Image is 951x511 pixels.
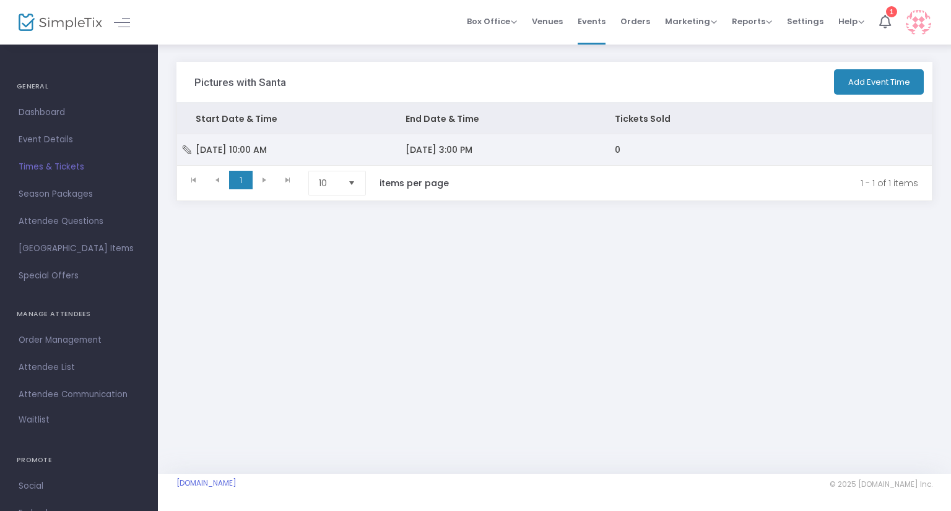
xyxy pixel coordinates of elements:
span: Attendee Communication [19,387,139,403]
span: Social [19,478,139,494]
span: Box Office [467,15,517,27]
span: [DATE] 10:00 AM [196,144,267,156]
h3: Pictures with Santa [194,76,286,88]
span: Orders [620,6,650,37]
div: 1 [886,6,897,17]
span: Order Management [19,332,139,348]
span: Settings [787,6,823,37]
span: © 2025 [DOMAIN_NAME] Inc. [830,479,932,489]
span: [GEOGRAPHIC_DATA] Items [19,241,139,257]
button: Select [343,171,360,195]
span: Waitlist [19,414,50,426]
kendo-pager-info: 1 - 1 of 1 items [475,171,918,195]
th: Start Date & Time [177,103,387,134]
span: Marketing [665,15,717,27]
span: 0 [615,144,620,156]
a: [DOMAIN_NAME] [176,478,237,488]
span: Venues [532,6,563,37]
h4: MANAGE ATTENDEES [17,302,141,327]
span: 10 [319,177,338,189]
span: Attendee List [19,359,139,376]
span: Times & Tickets [19,159,139,175]
span: [DATE] 3:00 PM [406,144,472,156]
th: Tickets Sold [596,103,764,134]
label: items per page [380,177,449,189]
span: Reports [732,15,772,27]
button: Add Event Time [834,69,924,95]
span: Attendee Questions [19,213,139,230]
div: Data table [177,103,932,165]
span: Event Details [19,132,139,148]
span: Events [578,6,606,37]
span: Help [838,15,864,27]
h4: PROMOTE [17,448,141,473]
span: Special Offers [19,268,139,284]
th: End Date & Time [387,103,597,134]
span: Page 1 [229,171,253,189]
span: Dashboard [19,105,139,121]
span: Season Packages [19,186,139,202]
h4: GENERAL [17,74,141,99]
